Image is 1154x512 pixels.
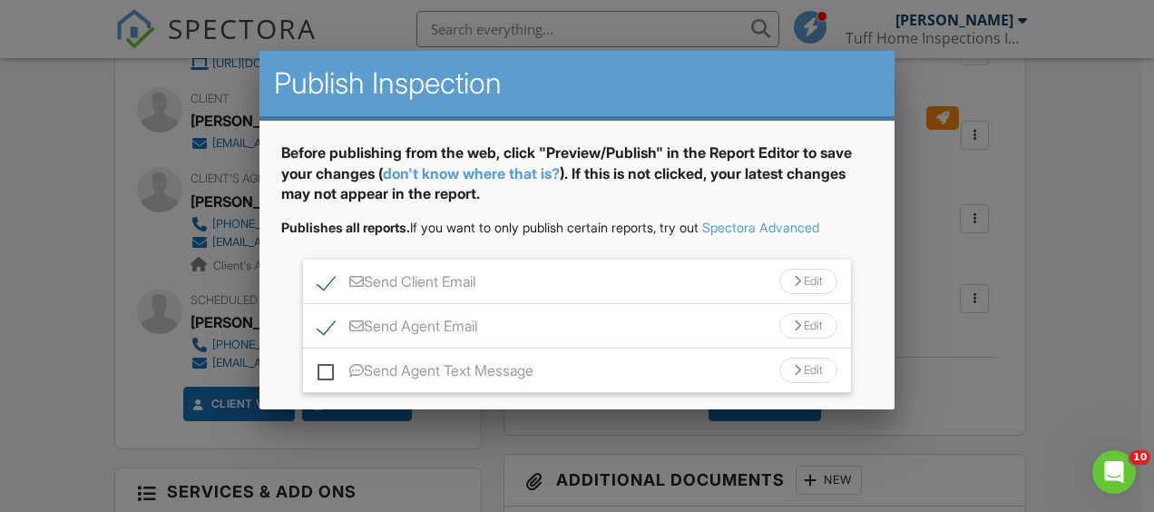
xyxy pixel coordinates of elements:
div: Edit [779,313,837,339]
h2: Publish Inspection [274,65,880,102]
label: Send Client Email [318,273,475,296]
strong: Publishes all reports. [281,220,410,235]
iframe: Intercom live chat [1092,450,1136,494]
div: Before publishing from the web, click "Preview/Publish" in the Report Editor to save your changes... [281,143,873,218]
span: If you want to only publish certain reports, try out [281,220,699,235]
span: 10 [1130,450,1150,465]
div: Edit [779,269,837,294]
label: Send Agent Email [318,318,477,340]
div: Edit [779,358,837,383]
label: Send Agent Text Message [318,362,533,385]
a: don't know where that is? [383,164,560,182]
a: Spectora Advanced [702,220,819,235]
